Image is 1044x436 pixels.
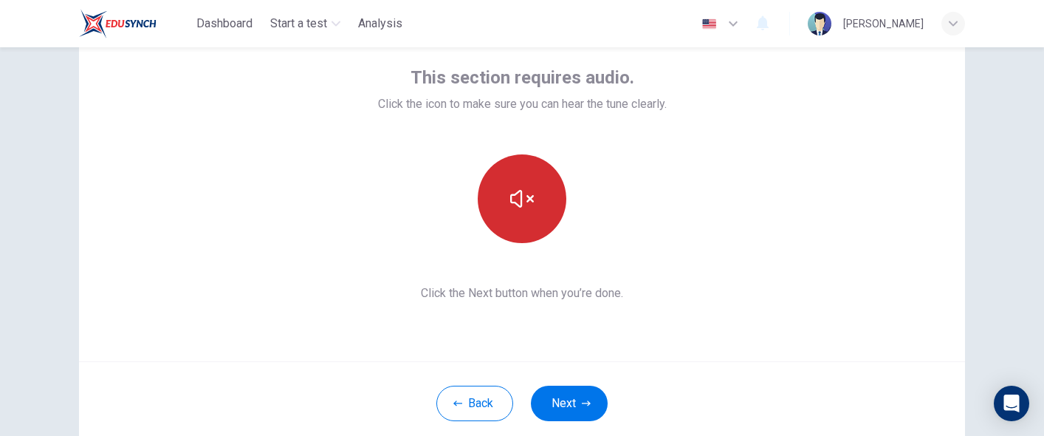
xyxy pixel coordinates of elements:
[264,10,346,37] button: Start a test
[378,95,667,113] span: Click the icon to make sure you can hear the tune clearly.
[700,18,718,30] img: en
[531,386,608,421] button: Next
[358,15,402,33] span: Analysis
[196,15,253,33] span: Dashboard
[994,386,1029,421] div: Open Intercom Messenger
[436,386,513,421] button: Back
[190,10,258,37] button: Dashboard
[79,9,190,38] a: EduSynch logo
[843,15,924,33] div: [PERSON_NAME]
[411,66,634,89] span: This section requires audio.
[79,9,157,38] img: EduSynch logo
[270,15,327,33] span: Start a test
[352,10,408,37] button: Analysis
[808,12,831,35] img: Profile picture
[378,285,667,302] span: Click the Next button when you’re done.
